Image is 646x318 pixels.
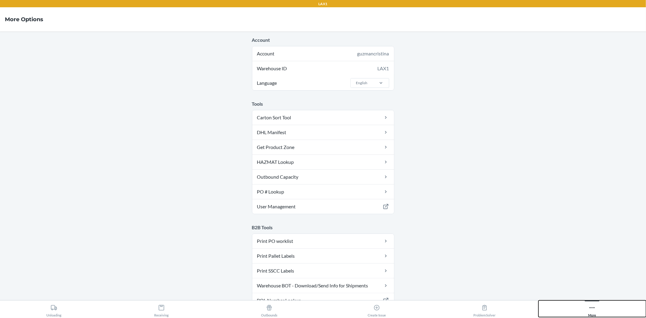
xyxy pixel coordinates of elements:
span: Language [256,76,278,90]
a: Print Pallet Labels [252,249,394,263]
div: Unloading [46,302,61,317]
a: User Management [252,199,394,214]
button: Problem Solver [431,300,538,317]
a: Warehouse BOT - Download/Send Info for Shipments [252,278,394,293]
p: LAX1 [319,1,328,7]
p: Tools [252,100,394,108]
p: Account [252,36,394,44]
button: Outbounds [215,300,323,317]
div: LAX1 [378,65,389,72]
a: HAZMAT Lookup [252,155,394,169]
div: English [356,80,368,86]
a: Print SSCC Labels [252,263,394,278]
a: Carton Sort Tool [252,110,394,125]
a: Get Product Zone [252,140,394,154]
button: Create Issue [323,300,431,317]
div: guzmancristina [357,50,389,57]
a: PO # Lookup [252,184,394,199]
a: BOL Number Lookup [252,293,394,308]
div: Warehouse ID [252,61,394,76]
a: DHL Manifest [252,125,394,140]
div: Create Issue [368,302,386,317]
h4: More Options [5,15,43,23]
div: Outbounds [261,302,277,317]
p: B2B Tools [252,224,394,231]
div: Receiving [154,302,169,317]
div: More [588,302,596,317]
a: Print PO worklist [252,234,394,248]
button: Receiving [108,300,216,317]
div: Problem Solver [473,302,496,317]
a: Outbound Capacity [252,170,394,184]
div: Account [252,46,394,61]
